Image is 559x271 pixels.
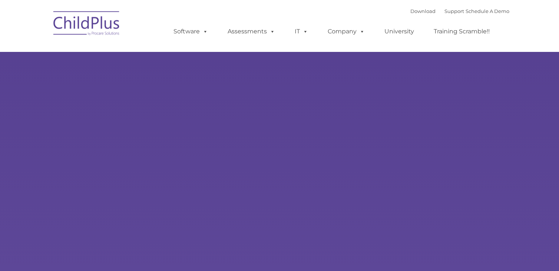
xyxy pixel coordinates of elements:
a: Schedule A Demo [466,8,509,14]
a: University [377,24,421,39]
a: Support [444,8,464,14]
a: IT [287,24,315,39]
a: Assessments [220,24,282,39]
a: Training Scramble!! [426,24,497,39]
a: Company [320,24,372,39]
font: | [410,8,509,14]
a: Software [166,24,215,39]
a: Download [410,8,436,14]
img: ChildPlus by Procare Solutions [50,6,124,43]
